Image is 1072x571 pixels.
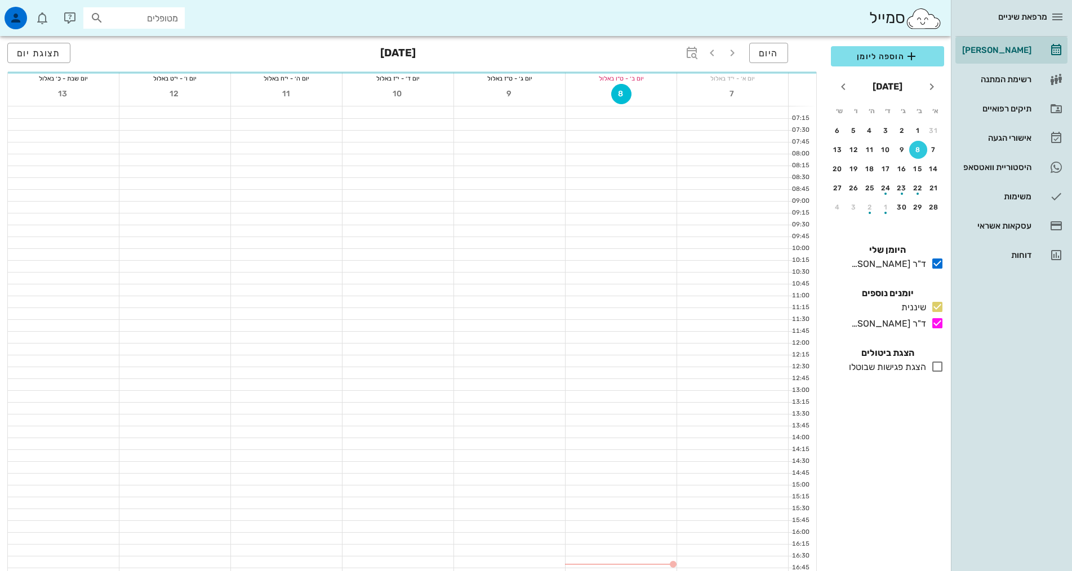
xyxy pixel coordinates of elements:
div: יום ד׳ - י״ז באלול [342,73,453,84]
div: אישורי הגעה [960,133,1031,142]
th: ד׳ [880,101,895,121]
button: 24 [877,179,895,197]
div: 24 [877,184,895,192]
span: תצוגת יום [17,48,61,59]
div: 12:00 [789,338,812,348]
div: 23 [893,184,911,192]
button: חודש שעבר [922,77,942,97]
div: 27 [829,184,847,192]
div: 26 [845,184,863,192]
div: 10:15 [789,256,812,265]
button: 28 [925,198,943,216]
div: 09:45 [789,232,812,242]
div: דוחות [960,251,1031,260]
div: 16:30 [789,551,812,561]
button: 16 [893,160,911,178]
button: חודש הבא [833,77,853,97]
div: 15:00 [789,480,812,490]
button: 11 [277,84,297,104]
span: היום [759,48,779,59]
div: 11:00 [789,291,812,301]
div: 14 [925,165,943,173]
img: SmileCloud logo [905,7,942,30]
a: אישורי הגעה [955,124,1067,151]
div: 28 [925,203,943,211]
button: 20 [829,160,847,178]
button: 10 [388,84,408,104]
h4: היומן שלי [831,243,944,257]
button: 1 [909,122,927,140]
div: שיננית [897,301,926,314]
div: 14:30 [789,457,812,466]
h3: [DATE] [380,43,416,65]
div: 09:00 [789,197,812,206]
div: 10 [877,146,895,154]
div: 13:30 [789,409,812,419]
a: תיקים רפואיים [955,95,1067,122]
button: 22 [909,179,927,197]
a: [PERSON_NAME] [955,37,1067,64]
div: 3 [877,127,895,135]
div: 07:30 [789,126,812,135]
button: 31 [925,122,943,140]
h4: יומנים נוספים [831,287,944,300]
span: 9 [500,89,520,99]
button: 4 [861,122,879,140]
button: 10 [877,141,895,159]
div: 13:00 [789,386,812,395]
div: עסקאות אשראי [960,221,1031,230]
button: 17 [877,160,895,178]
div: 16:00 [789,528,812,537]
div: הצגת פגישות שבוטלו [844,360,926,374]
div: יום ה׳ - י״ח באלול [231,73,342,84]
button: 29 [909,198,927,216]
div: 09:30 [789,220,812,230]
div: 1 [909,127,927,135]
span: 11 [277,89,297,99]
button: 13 [829,141,847,159]
th: ג׳ [896,101,911,121]
div: 13:45 [789,421,812,431]
div: 5 [845,127,863,135]
div: 2 [861,203,879,211]
button: 11 [861,141,879,159]
div: 15:45 [789,516,812,525]
button: [DATE] [868,75,907,98]
div: יום ב׳ - ט״ו באלול [566,73,677,84]
button: 8 [909,141,927,159]
div: 08:30 [789,173,812,182]
th: ש׳ [832,101,847,121]
div: 6 [829,127,847,135]
div: יום א׳ - י״ד באלול [677,73,788,84]
div: 12:45 [789,374,812,383]
div: 22 [909,184,927,192]
div: 11:15 [789,303,812,313]
div: 19 [845,165,863,173]
div: 14:15 [789,445,812,454]
span: תג [33,9,40,16]
th: ה׳ [864,101,879,121]
div: 13:15 [789,398,812,407]
div: 12 [845,146,863,154]
button: 3 [877,122,895,140]
div: 07:15 [789,114,812,123]
div: 2 [893,127,911,135]
div: 08:15 [789,161,812,171]
div: 21 [925,184,943,192]
div: יום ו׳ - י״ט באלול [119,73,230,84]
button: 13 [54,84,74,104]
div: 18 [861,165,879,173]
div: 8 [909,146,927,154]
div: 10:45 [789,279,812,289]
button: 8 [611,84,631,104]
button: 7 [723,84,743,104]
div: 4 [829,203,847,211]
button: 18 [861,160,879,178]
span: 13 [54,89,74,99]
span: הוספה ליומן [840,50,935,63]
div: 08:00 [789,149,812,159]
div: יום ג׳ - ט״ז באלול [454,73,565,84]
button: 1 [877,198,895,216]
a: תגהיסטוריית וואטסאפ [955,154,1067,181]
a: משימות [955,183,1067,210]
